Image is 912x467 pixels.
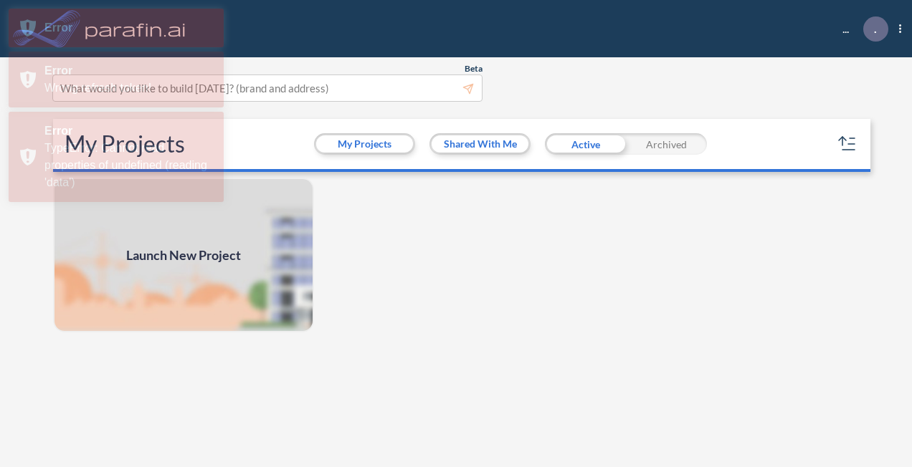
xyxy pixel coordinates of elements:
[53,178,314,332] img: add
[44,19,213,37] div: Error
[626,133,707,155] div: Archived
[126,246,241,265] span: Launch New Project
[465,63,483,74] span: Beta
[53,178,314,332] a: Launch New Project
[874,22,877,35] p: .
[44,80,213,97] div: Wrong refresh token!
[44,62,213,80] div: Error
[44,122,213,140] div: Error
[821,16,901,42] div: ...
[836,133,859,155] button: sort
[432,135,528,153] button: Shared With Me
[44,140,213,191] div: TypeError: Cannot read properties of undefined (reading 'data')
[545,133,626,155] div: Active
[316,135,413,153] button: My Projects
